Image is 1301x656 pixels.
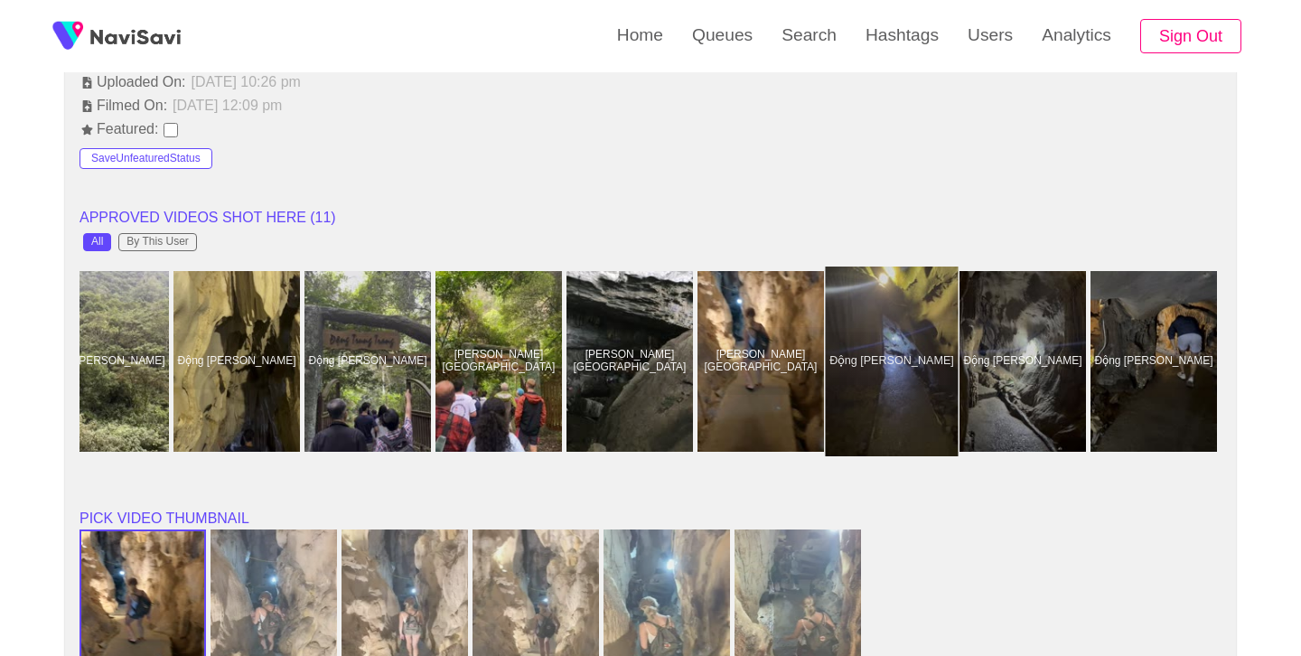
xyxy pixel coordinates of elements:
[90,27,181,45] img: fireSpot
[1090,271,1221,452] a: Động [PERSON_NAME]Động Trung Trang
[697,271,828,452] a: [PERSON_NAME][GEOGRAPHIC_DATA]Trung Trang Cave
[45,14,90,59] img: fireSpot
[435,271,566,452] a: [PERSON_NAME][GEOGRAPHIC_DATA]Trung Trang Cave
[190,74,303,90] span: [DATE] 10:26 pm
[304,271,435,452] a: Động [PERSON_NAME]Động Trung Trang
[80,208,1221,230] li: APPROVED VIDEOS SHOT HERE ( 11 )
[80,98,169,114] span: Filmed On:
[80,508,1221,529] li: PICK VIDEO THUMBNAIL
[80,74,188,90] span: Uploaded On:
[173,271,304,452] a: Động [PERSON_NAME]Động Trung Trang
[80,121,160,137] span: Featured:
[566,271,697,452] a: [PERSON_NAME][GEOGRAPHIC_DATA]Trung Trang Cave
[42,271,173,452] a: Động [PERSON_NAME]Động Trung Trang
[91,236,103,248] div: All
[959,271,1090,452] a: Động [PERSON_NAME]Động Trung Trang
[126,236,188,248] div: By This User
[1140,19,1241,54] button: Sign Out
[171,98,284,114] span: [DATE] 12:09 pm
[828,271,959,452] a: Động [PERSON_NAME]Động Trung Trang
[80,148,212,170] button: SaveUnfeaturedStatus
